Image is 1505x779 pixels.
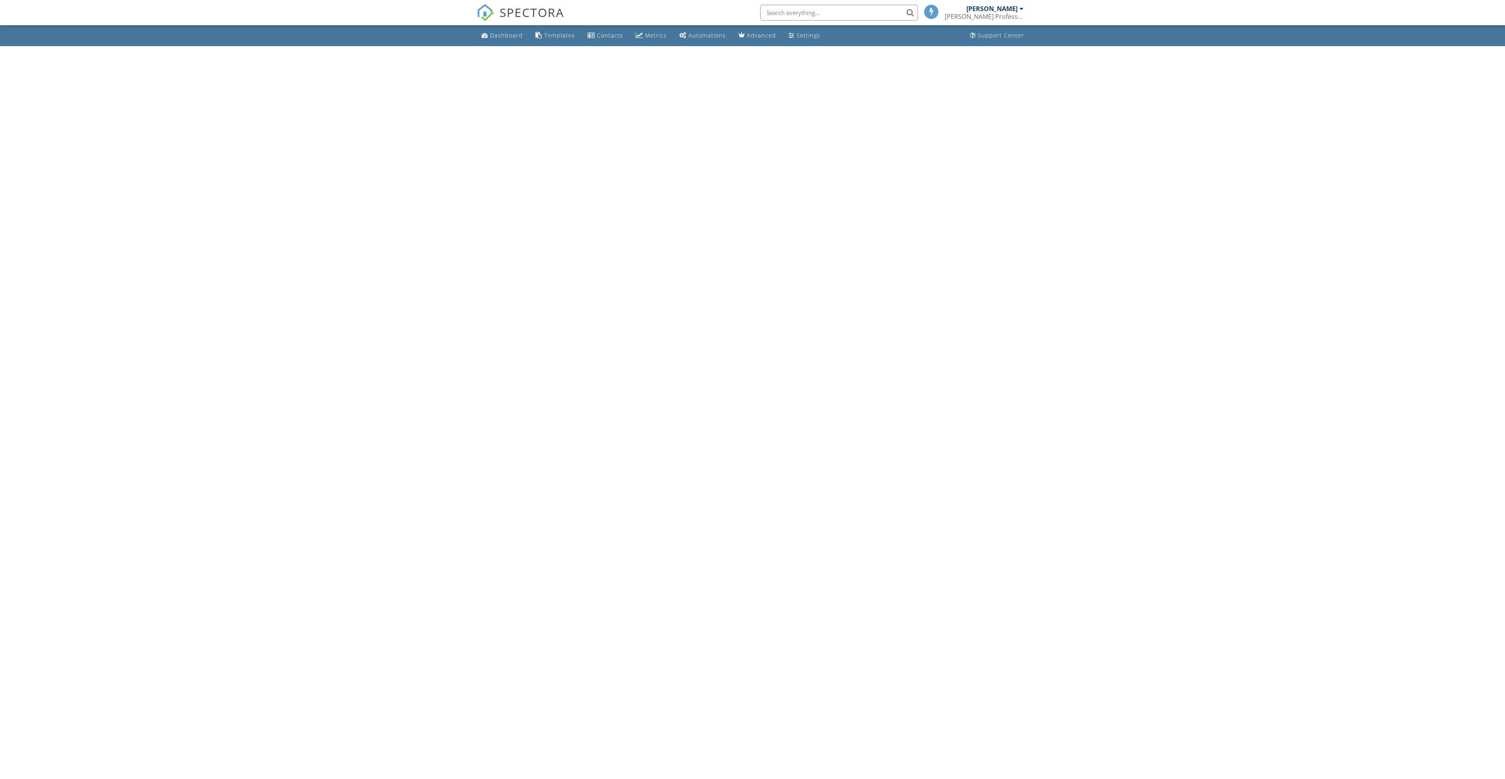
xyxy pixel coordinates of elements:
[747,32,776,39] div: Advanced
[945,13,1024,21] div: Conrad Professional Inspection Services LLC
[760,5,918,21] input: Search everything...
[688,32,726,39] div: Automations
[735,28,779,43] a: Advanced
[477,4,494,21] img: The Best Home Inspection Software - Spectora
[967,28,1027,43] a: Support Center
[676,28,729,43] a: Automations (Basic)
[490,32,523,39] div: Dashboard
[544,32,575,39] div: Templates
[532,28,578,43] a: Templates
[785,28,823,43] a: Settings
[478,28,526,43] a: Dashboard
[597,32,623,39] div: Contacts
[796,32,820,39] div: Settings
[966,5,1018,13] div: [PERSON_NAME]
[500,4,564,21] span: SPECTORA
[632,28,670,43] a: Metrics
[978,32,1024,39] div: Support Center
[645,32,667,39] div: Metrics
[584,28,626,43] a: Contacts
[477,11,564,27] a: SPECTORA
